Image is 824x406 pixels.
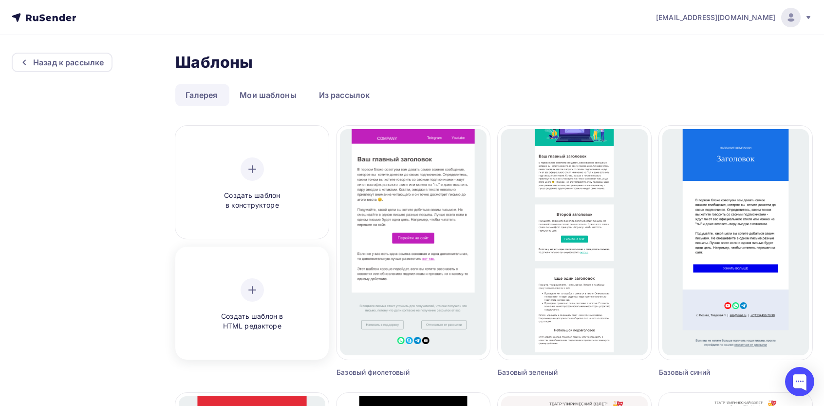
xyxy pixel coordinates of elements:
[656,13,775,22] span: [EMAIL_ADDRESS][DOMAIN_NAME]
[656,8,812,27] a: [EMAIL_ADDRESS][DOMAIN_NAME]
[206,311,299,331] span: Создать шаблон в HTML редакторе
[659,367,774,377] div: Базовый синий
[337,367,451,377] div: Базовый фиолетовый
[175,53,253,72] h2: Шаблоны
[33,57,104,68] div: Назад к рассылке
[498,367,613,377] div: Базовый зеленый
[309,84,380,106] a: Из рассылок
[175,84,227,106] a: Галерея
[206,191,299,211] span: Создать шаблон в конструкторе
[229,84,307,106] a: Мои шаблоны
